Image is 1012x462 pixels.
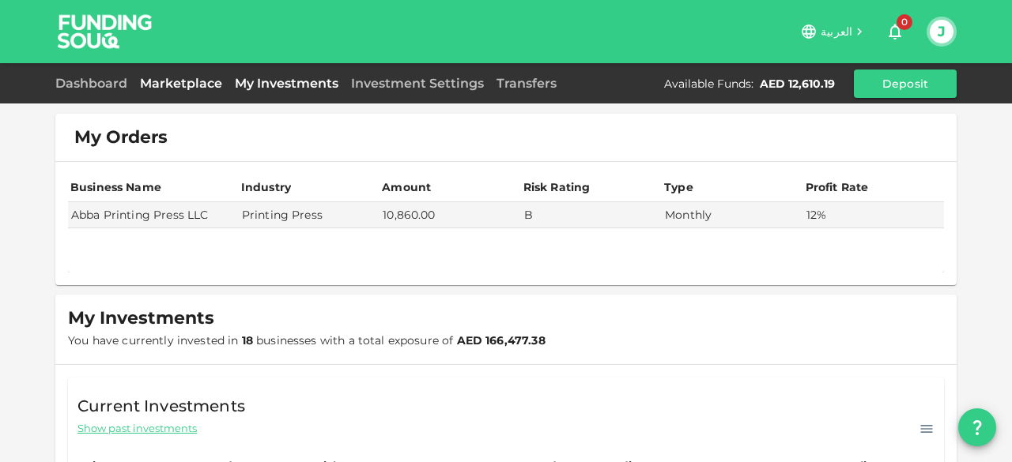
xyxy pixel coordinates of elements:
span: 0 [897,14,912,30]
span: My Orders [74,126,168,148]
button: J [930,20,953,43]
div: Type [664,178,696,197]
span: Current Investments [77,393,245,419]
td: Monthly [662,202,802,228]
div: Risk Rating [523,178,591,197]
div: Available Funds : [664,76,753,92]
span: You have currently invested in businesses with a total exposure of [68,333,546,347]
a: Transfers [490,76,563,91]
span: العربية [821,24,852,39]
div: AED 12,610.19 [760,76,835,92]
button: question [958,408,996,446]
strong: AED 166,477.38 [457,333,546,347]
div: Amount [382,178,431,197]
div: Profit Rate [806,178,869,197]
a: Marketplace [134,76,228,91]
span: Show past investments [77,421,197,436]
div: Business Name [70,178,161,197]
a: Investment Settings [345,76,490,91]
td: Printing Press [239,202,379,228]
button: 0 [879,16,911,47]
td: Abba Printing Press LLC [68,202,239,228]
button: Deposit [854,69,957,98]
a: Dashboard [55,76,134,91]
td: 12% [803,202,945,228]
a: My Investments [228,76,345,91]
td: B [521,202,662,228]
strong: 18 [242,333,253,347]
div: Industry [241,178,291,197]
span: My Investments [68,307,214,329]
td: 10,860.00 [379,202,520,228]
